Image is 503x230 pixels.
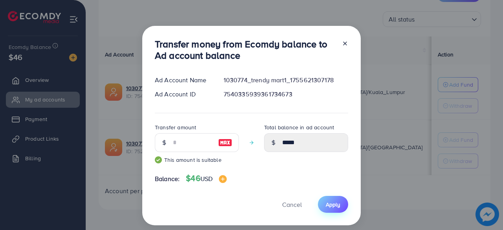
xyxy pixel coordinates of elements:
div: 1030774_trendy mart1_1755621307178 [217,76,354,85]
h3: Transfer money from Ecomdy balance to Ad account balance [155,38,336,61]
div: 7540335939361734673 [217,90,354,99]
img: image [218,138,232,147]
button: Apply [318,196,348,213]
span: USD [200,174,213,183]
img: image [219,175,227,183]
label: Total balance in ad account [264,123,334,131]
label: Transfer amount [155,123,196,131]
h4: $46 [186,174,227,183]
small: This amount is suitable [155,156,239,164]
span: Cancel [282,200,302,209]
span: Apply [326,201,340,208]
div: Ad Account ID [149,90,217,99]
div: Ad Account Name [149,76,217,85]
img: guide [155,156,162,163]
span: Balance: [155,174,180,183]
button: Cancel [272,196,312,213]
